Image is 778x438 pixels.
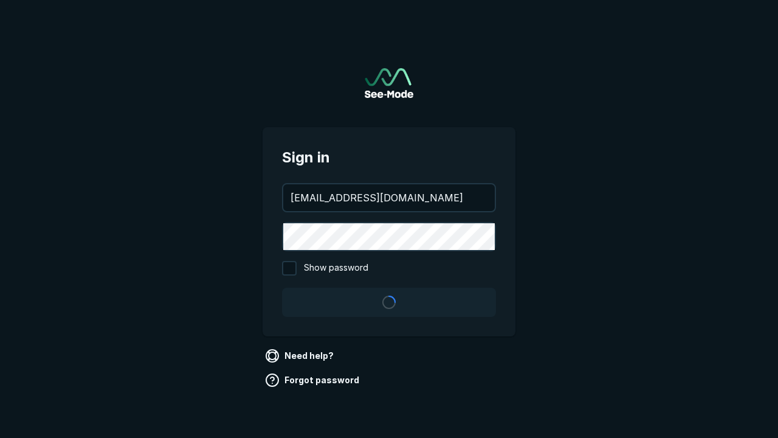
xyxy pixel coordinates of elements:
span: Show password [304,261,368,276]
span: Sign in [282,147,496,169]
a: Forgot password [263,370,364,390]
a: Need help? [263,346,339,366]
img: See-Mode Logo [365,68,413,98]
a: Go to sign in [365,68,413,98]
input: your@email.com [283,184,495,211]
